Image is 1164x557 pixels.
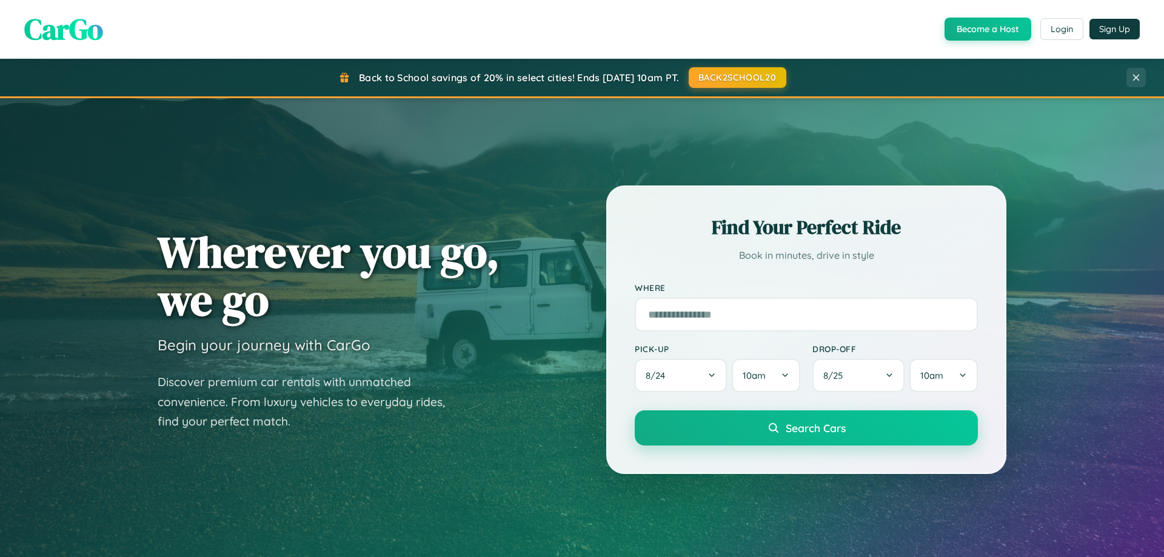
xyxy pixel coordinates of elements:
span: 8 / 25 [823,370,849,381]
span: 8 / 24 [646,370,671,381]
p: Book in minutes, drive in style [635,247,978,264]
button: Login [1040,18,1083,40]
span: CarGo [24,9,103,49]
h3: Begin your journey with CarGo [158,336,370,354]
h2: Find Your Perfect Ride [635,214,978,241]
label: Pick-up [635,344,800,354]
span: Search Cars [786,421,846,435]
button: 8/25 [812,359,905,392]
button: Sign Up [1089,19,1140,39]
p: Discover premium car rentals with unmatched convenience. From luxury vehicles to everyday rides, ... [158,372,461,432]
button: Search Cars [635,410,978,445]
button: 10am [732,359,800,392]
label: Where [635,282,978,293]
button: Become a Host [945,18,1031,41]
h1: Wherever you go, we go [158,228,500,324]
span: 10am [743,370,766,381]
label: Drop-off [812,344,978,354]
span: 10am [920,370,943,381]
button: 10am [909,359,978,392]
button: 8/24 [635,359,727,392]
button: BACK2SCHOOL20 [689,67,786,88]
span: Back to School savings of 20% in select cities! Ends [DATE] 10am PT. [359,72,679,84]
